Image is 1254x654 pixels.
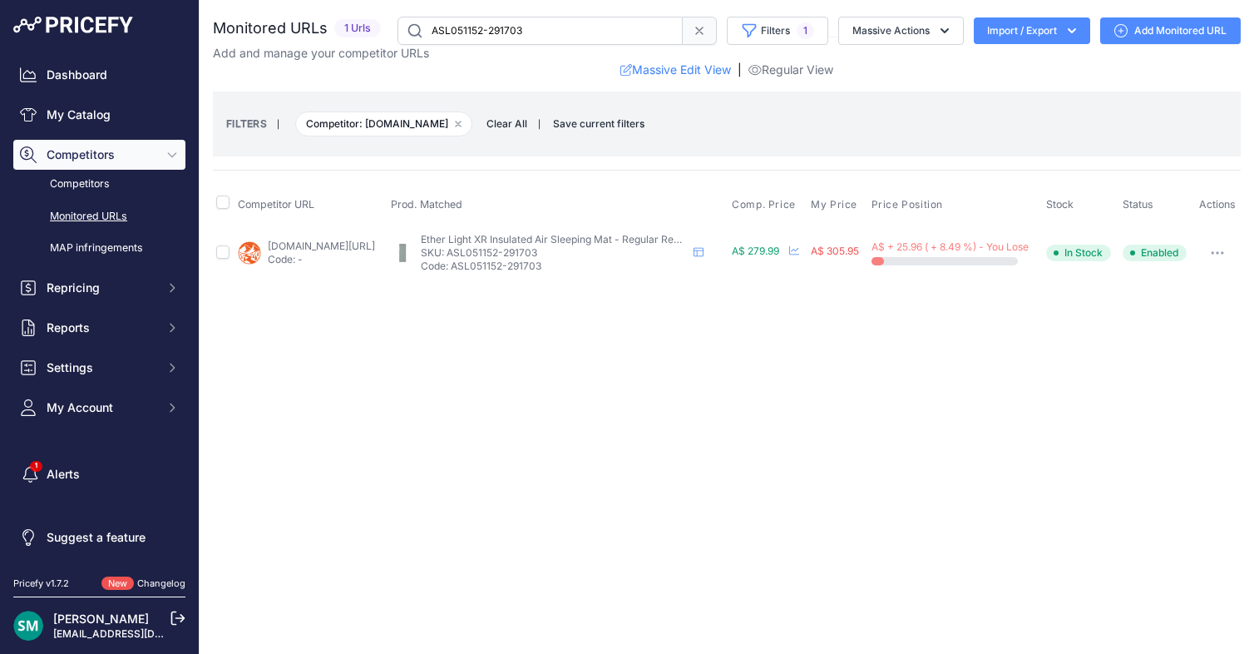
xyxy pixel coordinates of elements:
[13,577,69,591] div: Pricefy v1.7.2
[838,17,964,45] button: Massive Actions
[727,17,828,45] button: Filters1
[47,399,156,416] span: My Account
[811,245,859,257] span: A$ 305.95
[13,313,185,343] button: Reports
[13,60,185,90] a: Dashboard
[13,353,185,383] button: Settings
[732,245,779,257] span: A$ 279.99
[13,459,185,489] a: Alerts
[811,198,861,211] button: My Price
[797,22,814,39] span: 1
[47,359,156,376] span: Settings
[974,17,1090,44] button: Import / Export
[53,612,149,626] a: [PERSON_NAME]
[238,198,314,211] span: Competitor URL
[1123,245,1187,261] span: Enabled
[1100,17,1241,44] a: Add Monitored URL
[871,198,943,211] span: Price Position
[267,119,289,129] small: |
[1046,245,1111,261] span: In Stock
[871,198,946,211] button: Price Position
[47,146,156,163] span: Competitors
[871,240,1029,253] span: A$ + 25.96 ( + 8.49 %) - You Lose
[620,62,731,78] a: Massive Edit View
[101,577,134,591] span: New
[732,198,799,211] button: Comp. Price
[13,60,185,557] nav: Sidebar
[213,45,429,62] p: Add and manage your competitor URLs
[226,117,267,130] small: FILTERS
[421,260,687,273] p: Code: ASL051152-291703
[421,246,687,260] p: SKU: ASL051152-291703
[478,116,536,132] button: Clear All
[13,100,185,130] a: My Catalog
[732,198,796,211] span: Comp. Price
[748,62,833,78] a: Regular View
[1046,198,1074,211] span: Stock
[295,111,472,136] span: Competitor: [DOMAIN_NAME]
[553,117,644,130] span: Save current filters
[13,523,185,552] a: Suggest a feature
[13,273,185,303] button: Repricing
[334,19,381,38] span: 1 Urls
[1123,198,1153,211] span: Status
[538,119,541,129] small: |
[13,202,185,231] a: Monitored URLs
[13,140,185,170] button: Competitors
[47,320,156,336] span: Reports
[137,577,185,589] a: Changelog
[213,17,328,40] h2: Monitored URLs
[391,198,462,211] span: Prod. Matched
[47,280,156,296] span: Repricing
[397,17,683,45] input: Search
[53,627,227,640] a: [EMAIL_ADDRESS][DOMAIN_NAME]
[13,170,185,199] a: Competitors
[13,234,185,263] a: MAP infringements
[421,233,745,245] span: Ether Light XR Insulated Air Sleeping Mat - Regular Rectangular Wide
[268,240,375,252] a: [DOMAIN_NAME][URL]
[13,17,133,33] img: Pricefy Logo
[1199,198,1236,211] span: Actions
[811,198,857,211] span: My Price
[268,253,375,266] p: Code: -
[13,393,185,423] button: My Account
[738,62,742,78] span: |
